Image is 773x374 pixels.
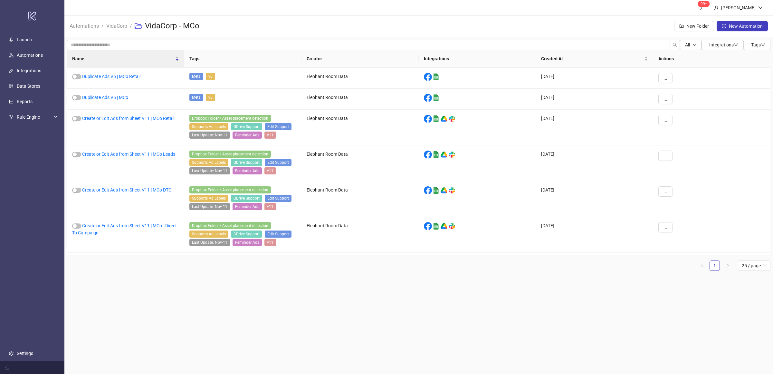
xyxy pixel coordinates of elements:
[722,261,733,271] button: right
[17,68,41,73] a: Integrations
[82,152,175,157] a: Create or Edit Ads from Sheet V11 | MCo Leads
[709,42,738,47] span: Integrations
[680,40,701,50] button: Alldown
[189,167,230,174] span: Last Update: Nov-11
[658,186,673,197] button: ...
[145,21,199,31] h3: VidaCorp - MCo
[105,22,129,29] a: VidaCorp
[301,217,419,253] div: Elephant Room Data
[663,153,667,158] span: ...
[68,22,100,29] a: Automations
[135,22,142,30] span: folder-open
[189,151,271,158] span: Dropbox Folder / Asset placement detection
[67,50,184,68] th: Name
[206,94,215,101] span: v6
[734,43,738,47] span: down
[101,16,104,36] li: /
[751,42,765,47] span: Tags
[658,94,673,104] button: ...
[658,115,673,125] button: ...
[189,159,228,166] span: Supports Ad Labels
[17,99,33,104] a: Reports
[189,195,228,202] span: Supports Ad Labels
[265,123,291,130] span: Edit Support
[419,50,536,68] th: Integrations
[189,203,230,210] span: Last Update: Nov-11
[233,132,262,139] span: Reminder Ads
[541,55,643,62] span: Created At
[714,5,719,10] span: user
[231,195,262,202] span: GDrive Support
[663,75,667,81] span: ...
[761,43,765,47] span: down
[264,203,276,210] span: v11
[5,365,10,370] span: menu-fold
[738,261,770,271] div: Page Size
[233,167,262,174] span: Reminder Ads
[189,222,271,229] span: Dropbox Folder / Asset placement detection
[264,132,276,139] span: v11
[72,223,177,235] a: Create or Edit Ads from Sheet V11 | MCo - Direct To Campaign
[301,68,419,89] div: Elephant Room Data
[658,151,673,161] button: ...
[82,116,174,121] a: Create or Edit Ads from Sheet V11 | MCo Retail
[130,16,132,36] li: /
[301,181,419,217] div: Elephant Room Data
[674,21,714,31] button: New Folder
[265,195,291,202] span: Edit Support
[700,263,704,267] span: left
[301,50,419,68] th: Creator
[264,167,276,174] span: v11
[17,111,52,123] span: Rule Engine
[722,24,726,28] span: plus-circle
[189,132,230,139] span: Last Update: Nov-11
[301,110,419,145] div: Elephant Room Data
[189,186,271,193] span: Dropbox Folder / Asset placement detection
[189,123,228,130] span: Supports Ad Labels
[301,145,419,181] div: Elephant Room Data
[233,239,262,246] span: Reminder Ads
[82,187,171,192] a: Create or Edit Ads from Sheet V11 | MCo DTC
[17,37,32,42] a: Launch
[17,53,43,58] a: Automations
[726,263,730,267] span: right
[719,4,758,11] div: [PERSON_NAME]
[729,24,763,29] span: New Automation
[692,43,696,47] span: down
[231,231,262,238] span: GDrive Support
[673,43,677,47] span: search
[82,95,128,100] a: Duplicate Ads V6 | MCo
[231,123,262,130] span: GDrive Support
[722,261,733,271] li: Next Page
[536,145,653,181] div: [DATE]
[233,203,262,210] span: Reminder Ads
[184,50,301,68] th: Tags
[231,159,262,166] span: GDrive Support
[698,5,702,10] span: bell
[758,5,763,10] span: down
[685,42,690,47] span: All
[663,96,667,102] span: ...
[17,351,33,356] a: Settings
[686,24,709,29] span: New Folder
[701,40,743,50] button: Integrationsdown
[189,94,203,101] span: Meta
[189,73,203,80] span: Meta
[536,68,653,89] div: [DATE]
[189,115,271,122] span: Dropbox Folder / Asset placement detection
[710,261,720,271] a: 1
[536,217,653,253] div: [DATE]
[301,89,419,110] div: Elephant Room Data
[189,231,228,238] span: Supports Ad Labels
[264,239,276,246] span: v11
[72,55,174,62] span: Name
[717,21,768,31] button: New Automation
[536,181,653,217] div: [DATE]
[189,239,230,246] span: Last Update: Nov-11
[265,159,291,166] span: Edit Support
[697,261,707,271] li: Previous Page
[536,89,653,110] div: [DATE]
[658,222,673,232] button: ...
[653,50,770,68] th: Actions
[663,225,667,230] span: ...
